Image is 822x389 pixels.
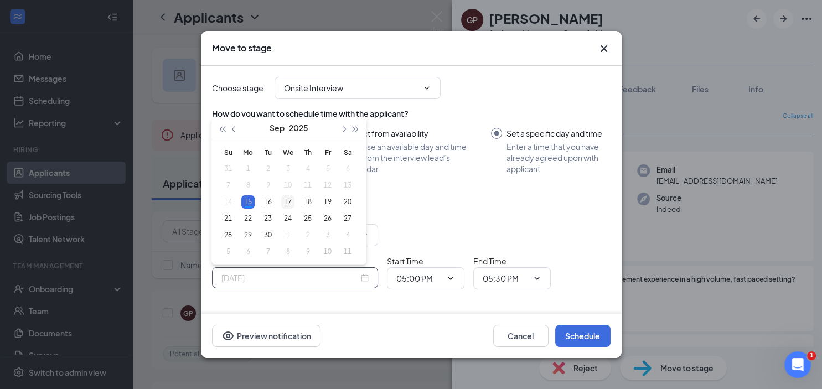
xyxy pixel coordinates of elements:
div: 30 [261,229,275,242]
td: 2025-10-04 [338,227,358,243]
div: 27 [341,212,354,225]
td: 2025-10-10 [318,243,338,260]
div: 26 [321,212,334,225]
td: 2025-09-19 [318,194,338,210]
div: 28 [221,229,235,242]
td: 2025-09-23 [258,210,278,227]
button: Sep [270,117,285,139]
svg: Eye [221,329,235,343]
td: 2025-09-17 [278,194,298,210]
td: 2025-09-26 [318,210,338,227]
div: 23 [261,212,275,225]
div: 1 [281,229,294,242]
svg: ChevronDown [446,274,455,283]
td: 2025-10-03 [318,227,338,243]
td: 2025-09-21 [218,210,238,227]
div: 15 [241,195,255,209]
span: End Time [473,256,506,266]
span: Choose stage : [212,82,266,94]
input: End time [483,272,528,284]
th: Fr [318,144,338,160]
h3: Move to stage [212,42,272,54]
td: 2025-09-27 [338,210,358,227]
span: Start Time [387,256,423,266]
div: 19 [321,195,334,209]
div: 8 [281,245,294,258]
th: Mo [238,144,258,160]
th: We [278,144,298,160]
td: 2025-09-18 [298,194,318,210]
button: 2025 [289,117,308,139]
td: 2025-09-30 [258,227,278,243]
td: 2025-10-08 [278,243,298,260]
td: 2025-10-05 [218,243,238,260]
div: 17 [281,195,294,209]
div: How do you want to schedule time with the applicant? [212,108,611,119]
div: 3 [321,229,334,242]
div: 10 [321,245,334,258]
input: Sep 15, 2025 [221,272,359,284]
th: Su [218,144,238,160]
span: 1 [807,351,816,360]
input: Start time [396,272,442,284]
div: 9 [301,245,314,258]
div: 4 [341,229,354,242]
div: 22 [241,212,255,225]
div: 16 [261,195,275,209]
td: 2025-09-25 [298,210,318,227]
td: 2025-10-02 [298,227,318,243]
td: 2025-09-15 [238,194,258,210]
svg: Cross [597,42,611,55]
td: 2025-09-28 [218,227,238,243]
button: Preview notificationEye [212,325,320,347]
div: 7 [261,245,275,258]
div: 29 [241,229,255,242]
iframe: Intercom live chat [784,351,811,378]
div: 25 [301,212,314,225]
th: Th [298,144,318,160]
td: 2025-10-11 [338,243,358,260]
td: 2025-10-01 [278,227,298,243]
td: 2025-10-06 [238,243,258,260]
div: 11 [341,245,354,258]
button: Cancel [493,325,549,347]
div: 20 [341,195,354,209]
td: 2025-09-22 [238,210,258,227]
div: 18 [301,195,314,209]
td: 2025-09-29 [238,227,258,243]
td: 2025-09-24 [278,210,298,227]
svg: ChevronDown [422,84,431,92]
td: 2025-09-20 [338,194,358,210]
div: 6 [241,245,255,258]
td: 2025-10-09 [298,243,318,260]
td: 2025-09-16 [258,194,278,210]
svg: ChevronDown [533,274,541,283]
th: Tu [258,144,278,160]
div: 24 [281,212,294,225]
div: 5 [221,245,235,258]
button: Close [597,42,611,55]
div: 2 [301,229,314,242]
td: 2025-10-07 [258,243,278,260]
button: Schedule [555,325,611,347]
div: 21 [221,212,235,225]
th: Sa [338,144,358,160]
